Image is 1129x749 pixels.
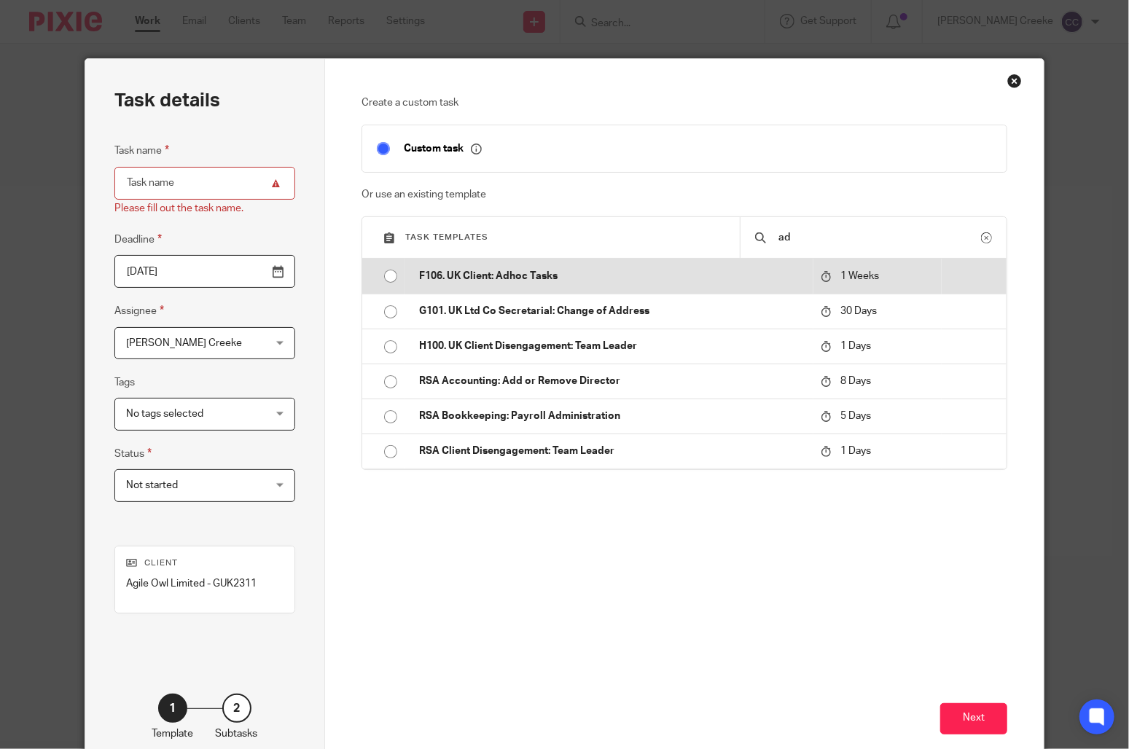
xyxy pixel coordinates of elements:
[362,95,1007,110] p: Create a custom task
[114,201,243,216] div: Please fill out the task name.
[114,231,162,248] label: Deadline
[841,376,872,386] span: 8 Days
[841,446,872,456] span: 1 Days
[114,255,295,288] input: Pick a date
[419,269,806,283] p: F106. UK Client: Adhoc Tasks
[126,557,284,569] p: Client
[126,338,242,348] span: [PERSON_NAME] Creeke
[114,302,164,319] label: Assignee
[419,339,806,353] p: H100. UK Client Disengagement: Team Leader
[1007,74,1022,88] div: Close this dialog window
[841,341,872,351] span: 1 Days
[405,233,488,241] span: Task templates
[777,230,981,246] input: Search...
[841,306,878,316] span: 30 Days
[158,694,187,723] div: 1
[419,304,806,318] p: G101. UK Ltd Co Secretarial: Change of Address
[114,445,152,462] label: Status
[940,703,1007,734] button: Next
[126,409,203,419] span: No tags selected
[362,187,1007,202] p: Or use an existing template
[419,374,806,388] p: RSA Accounting: Add or Remove Director
[419,444,806,458] p: RSA Client Disengagement: Team Leader
[114,375,135,390] label: Tags
[841,411,872,421] span: 5 Days
[126,576,284,591] p: Agile Owl Limited - GUK2311
[404,142,482,155] p: Custom task
[114,88,220,113] h2: Task details
[152,726,194,741] p: Template
[419,409,806,423] p: RSA Bookkeeping: Payroll Administration
[126,480,178,490] span: Not started
[216,726,258,741] p: Subtasks
[114,142,169,159] label: Task name
[222,694,251,723] div: 2
[114,167,295,200] input: Task name
[841,271,880,281] span: 1 Weeks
